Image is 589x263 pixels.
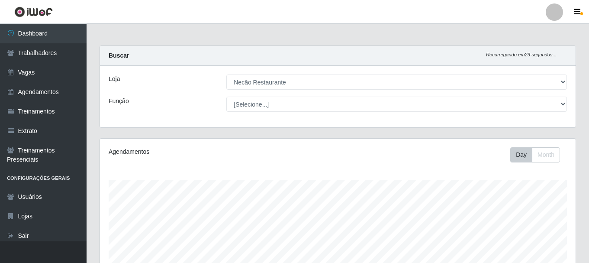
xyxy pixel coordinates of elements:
[109,147,292,156] div: Agendamentos
[486,52,557,57] i: Recarregando em 29 segundos...
[14,6,53,17] img: CoreUI Logo
[532,147,560,162] button: Month
[510,147,567,162] div: Toolbar with button groups
[109,75,120,84] label: Loja
[510,147,560,162] div: First group
[109,52,129,59] strong: Buscar
[109,97,129,106] label: Função
[510,147,532,162] button: Day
